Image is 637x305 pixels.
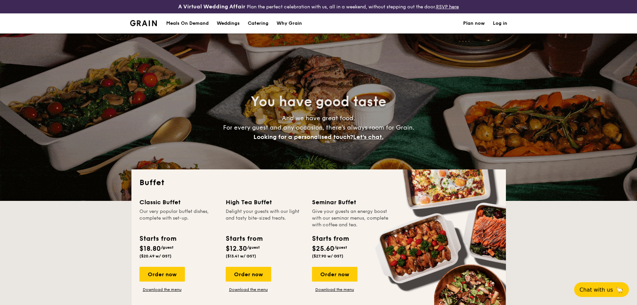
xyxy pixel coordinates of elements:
[139,208,218,228] div: Our very popular buffet dishes, complete with set-up.
[248,13,269,33] h1: Catering
[253,133,353,141] span: Looking for a personalised touch?
[273,13,306,33] a: Why Grain
[139,254,172,258] span: ($20.49 w/ GST)
[130,20,157,26] a: Logotype
[139,234,176,244] div: Starts from
[616,286,624,294] span: 🦙
[139,198,218,207] div: Classic Buffet
[226,254,256,258] span: ($13.41 w/ GST)
[139,177,498,188] h2: Buffet
[126,3,511,11] div: Plan the perfect celebration with us, all in a weekend, without stepping out the door.
[312,234,348,244] div: Starts from
[178,3,245,11] h4: A Virtual Wedding Affair
[312,287,357,292] a: Download the menu
[251,94,386,110] span: You have good taste
[247,245,260,250] span: /guest
[162,13,213,33] a: Meals On Demand
[574,282,629,297] button: Chat with us🦙
[161,245,174,250] span: /guest
[579,287,613,293] span: Chat with us
[223,115,414,141] span: And we have great food. For every guest and any occasion, there’s always room for Grain.
[334,245,347,250] span: /guest
[226,198,304,207] div: High Tea Buffet
[312,245,334,253] span: $25.60
[312,254,343,258] span: ($27.90 w/ GST)
[226,234,262,244] div: Starts from
[139,267,185,282] div: Order now
[312,267,357,282] div: Order now
[312,208,390,228] div: Give your guests an energy boost with our seminar menus, complete with coffee and tea.
[213,13,244,33] a: Weddings
[139,287,185,292] a: Download the menu
[353,133,384,141] span: Let's chat.
[277,13,302,33] div: Why Grain
[244,13,273,33] a: Catering
[436,4,459,10] a: RSVP here
[226,208,304,228] div: Delight your guests with our light and tasty bite-sized treats.
[226,245,247,253] span: $12.30
[226,267,271,282] div: Order now
[139,245,161,253] span: $18.80
[130,20,157,26] img: Grain
[463,13,485,33] a: Plan now
[217,13,240,33] div: Weddings
[166,13,209,33] div: Meals On Demand
[493,13,507,33] a: Log in
[312,198,390,207] div: Seminar Buffet
[226,287,271,292] a: Download the menu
